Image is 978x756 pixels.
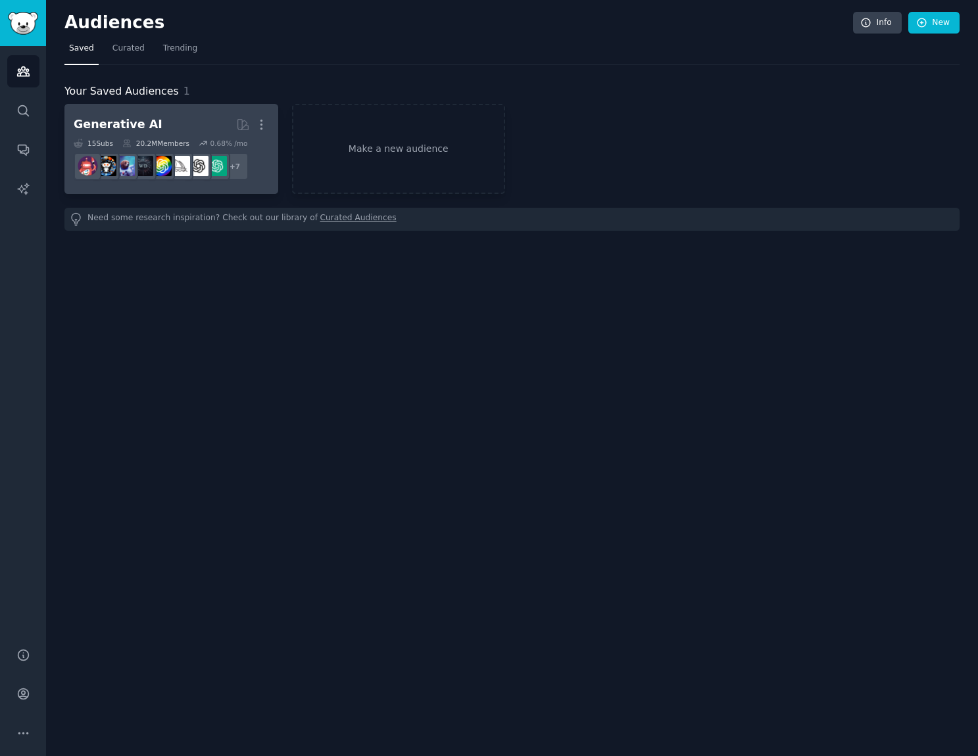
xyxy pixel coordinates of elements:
[74,116,162,133] div: Generative AI
[108,38,149,65] a: Curated
[122,139,189,148] div: 20.2M Members
[133,156,153,176] img: weirddalle
[207,156,227,176] img: ChatGPT
[64,83,179,100] span: Your Saved Audiences
[74,139,113,148] div: 15 Sub s
[64,12,853,34] h2: Audiences
[64,38,99,65] a: Saved
[64,104,278,194] a: Generative AI15Subs20.2MMembers0.68% /mo+7ChatGPTOpenAImidjourneyGPT3weirddalleStableDiffusionaiA...
[69,43,94,55] span: Saved
[8,12,38,35] img: GummySearch logo
[183,85,190,97] span: 1
[112,43,145,55] span: Curated
[163,43,197,55] span: Trending
[96,156,116,176] img: aiArt
[320,212,397,226] a: Curated Audiences
[151,156,172,176] img: GPT3
[114,156,135,176] img: StableDiffusion
[292,104,506,194] a: Make a new audience
[159,38,202,65] a: Trending
[78,156,98,176] img: dalle2
[170,156,190,176] img: midjourney
[853,12,902,34] a: Info
[64,208,960,231] div: Need some research inspiration? Check out our library of
[188,156,208,176] img: OpenAI
[210,139,247,148] div: 0.68 % /mo
[221,153,249,180] div: + 7
[908,12,960,34] a: New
